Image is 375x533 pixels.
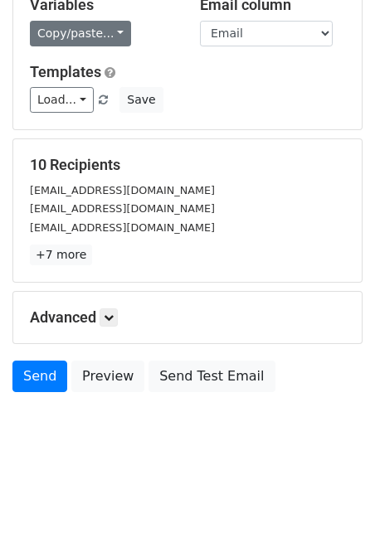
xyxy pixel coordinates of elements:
[30,156,345,174] h5: 10 Recipients
[119,87,163,113] button: Save
[12,361,67,392] a: Send
[30,87,94,113] a: Load...
[30,202,215,215] small: [EMAIL_ADDRESS][DOMAIN_NAME]
[30,63,101,80] a: Templates
[30,221,215,234] small: [EMAIL_ADDRESS][DOMAIN_NAME]
[30,308,345,327] h5: Advanced
[71,361,144,392] a: Preview
[292,453,375,533] iframe: Chat Widget
[30,245,92,265] a: +7 more
[30,21,131,46] a: Copy/paste...
[149,361,275,392] a: Send Test Email
[30,184,215,196] small: [EMAIL_ADDRESS][DOMAIN_NAME]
